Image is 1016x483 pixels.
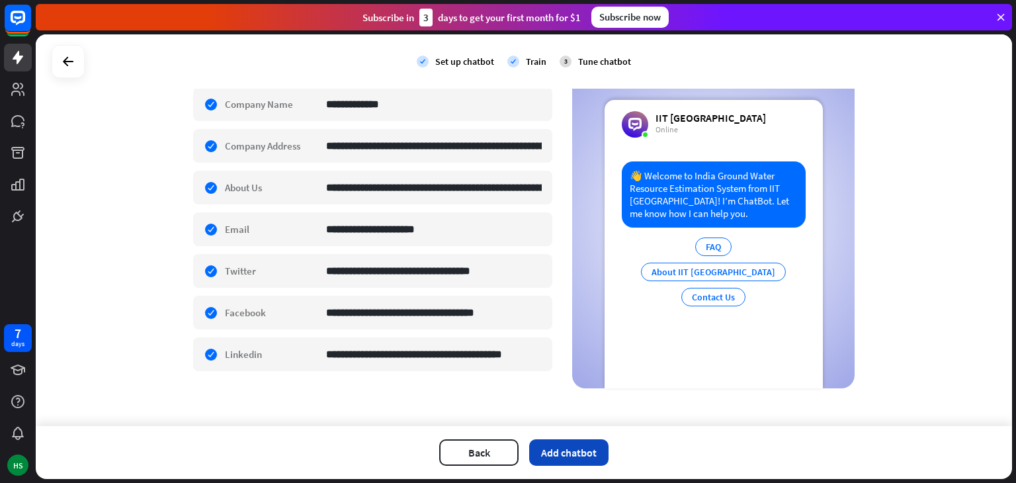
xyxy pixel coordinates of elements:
div: IIT [GEOGRAPHIC_DATA] [656,111,766,124]
a: 7 days [4,324,32,352]
i: check [417,56,429,67]
div: Contact Us [681,288,745,306]
div: 7 [15,328,21,339]
div: Online [656,124,766,135]
div: 3 [419,9,433,26]
div: Set up chatbot [435,56,494,67]
div: HS [7,455,28,476]
i: check [507,56,519,67]
div: days [11,339,24,349]
button: Back [439,439,519,466]
div: Subscribe now [591,7,669,28]
div: Tune chatbot [578,56,631,67]
button: Open LiveChat chat widget [11,5,50,45]
div: About IIT [GEOGRAPHIC_DATA] [641,263,786,281]
button: Add chatbot [529,439,609,466]
div: 3 [560,56,571,67]
div: FAQ [695,238,732,256]
div: Train [526,56,546,67]
div: Subscribe in days to get your first month for $1 [362,9,581,26]
div: 👋 Welcome to India Ground Water Resource Estimation System from IIT [GEOGRAPHIC_DATA]! I’m ChatBo... [622,161,806,228]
